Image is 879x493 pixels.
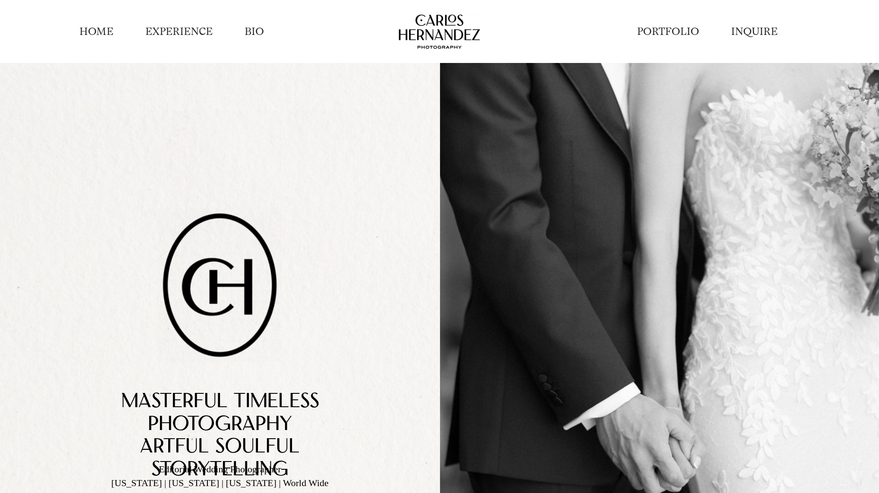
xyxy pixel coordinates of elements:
a: HOME [79,25,113,39]
a: EXPERIENCE [145,25,213,39]
a: PORTFOLIO [637,25,699,39]
a: INQUIRE [731,25,778,39]
a: BIO [245,25,264,39]
span: [US_STATE] | [US_STATE] | [US_STATE] | World Wide [111,477,329,488]
span: PhotoGrAphy [148,415,292,435]
span: Artful Soulful StorytelLing [140,437,300,480]
span: Masterful TimelEss [121,392,319,412]
span: Editorial Wedding Photographer [159,464,281,474]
